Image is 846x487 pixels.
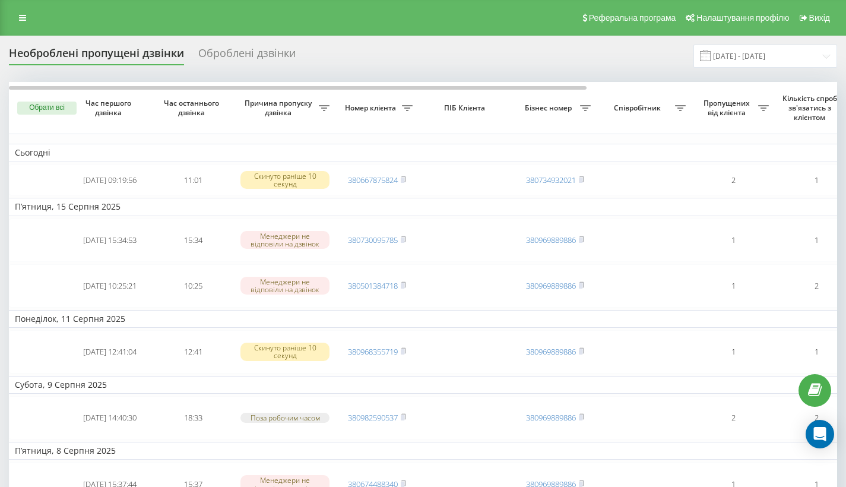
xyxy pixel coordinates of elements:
span: Реферальна програма [589,13,676,23]
td: [DATE] 10:25:21 [68,264,151,308]
td: 1 [692,330,775,374]
td: 1 [692,219,775,262]
span: Кількість спроб зв'язатись з клієнтом [781,94,841,122]
a: 380501384718 [348,280,398,291]
span: Вихід [809,13,830,23]
a: 380667875824 [348,175,398,185]
span: Пропущених від клієнта [698,99,758,117]
td: 2 [692,396,775,439]
span: Налаштування профілю [696,13,789,23]
span: ПІБ Клієнта [429,103,503,113]
span: Номер клієнта [341,103,402,113]
td: 2 [692,165,775,196]
a: 380730095785 [348,235,398,245]
a: 380969889886 [526,235,576,245]
td: 10:25 [151,264,235,308]
td: 18:33 [151,396,235,439]
div: Менеджери не відповіли на дзвінок [240,277,329,295]
td: 1 [692,264,775,308]
div: Необроблені пропущені дзвінки [9,47,184,65]
a: 380969889886 [526,412,576,423]
span: Час останнього дзвінка [161,99,225,117]
span: Час першого дзвінка [78,99,142,117]
td: 11:01 [151,165,235,196]
a: 380982590537 [348,412,398,423]
span: Причина пропуску дзвінка [240,99,319,117]
a: 380969889886 [526,280,576,291]
td: [DATE] 14:40:30 [68,396,151,439]
a: 380734932021 [526,175,576,185]
div: Поза робочим часом [240,413,329,423]
div: Оброблені дзвінки [198,47,296,65]
span: Співробітник [603,103,675,113]
a: 380969889886 [526,346,576,357]
a: 380968355719 [348,346,398,357]
td: [DATE] 09:19:56 [68,165,151,196]
td: [DATE] 12:41:04 [68,330,151,374]
td: 12:41 [151,330,235,374]
button: Обрати всі [17,102,77,115]
div: Скинуто раніше 10 секунд [240,171,329,189]
div: Скинуто раніше 10 секунд [240,343,329,360]
td: [DATE] 15:34:53 [68,219,151,262]
div: Менеджери не відповіли на дзвінок [240,231,329,249]
div: Open Intercom Messenger [806,420,834,448]
td: 15:34 [151,219,235,262]
span: Бізнес номер [519,103,580,113]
